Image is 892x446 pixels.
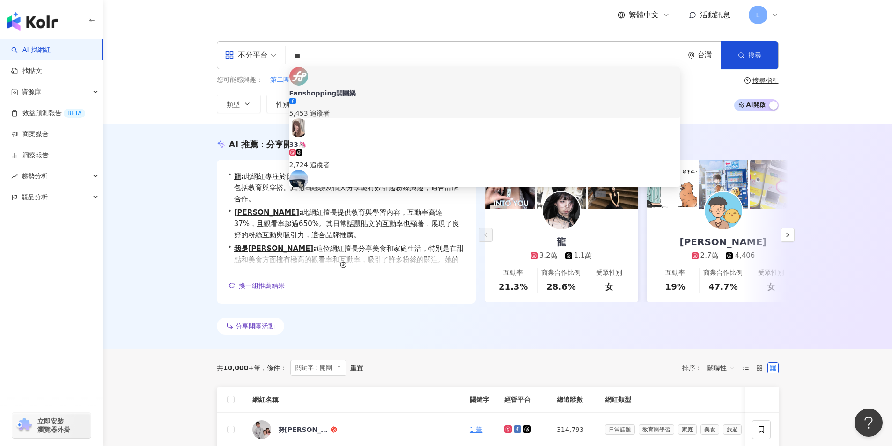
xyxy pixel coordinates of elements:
[708,281,737,292] div: 47.7%
[855,409,883,437] iframe: Help Scout Beacon - Open
[588,160,638,209] img: post-image
[11,66,42,76] a: 找貼文
[350,364,363,372] div: 重置
[217,364,261,372] div: 共 筆
[228,243,464,277] div: •
[234,208,299,217] a: [PERSON_NAME]
[705,192,742,229] img: KOL Avatar
[767,281,775,292] div: 女
[299,208,302,217] span: :
[266,139,342,149] span: 分享開團經驗的網紅
[326,101,346,108] span: 追蹤數
[266,95,310,113] button: 性別
[11,45,51,55] a: searchAI 找網紅
[647,209,800,302] a: [PERSON_NAME]2.7萬4,406互動率19%商業合作比例47.7%受眾性別女
[543,192,580,229] img: KOL Avatar
[234,207,464,241] span: 此網紅擅長提供教育與學習內容，互動率高達37%，且觀看率超過650%。其日常話題貼文的互動率也顯著，展現了良好的粉絲互動與吸引力，適合品牌推廣。
[752,77,779,84] div: 搜尋指引
[270,75,290,85] button: 第二團
[671,235,776,249] div: [PERSON_NAME]
[278,425,329,434] div: 努[PERSON_NAME]寶-Ez
[723,424,742,435] span: 旅遊
[499,281,528,292] div: 21.3%
[539,251,558,261] div: 3.2萬
[485,160,535,209] img: post-image
[748,51,761,59] span: 搜尋
[503,268,523,278] div: 互動率
[316,95,367,113] button: 追蹤數
[346,75,366,85] span: 來開團
[217,75,263,85] span: 您可能感興趣：
[318,75,339,85] button: 限時團
[438,101,458,108] span: 觀看率
[744,77,751,84] span: question-circle
[703,268,743,278] div: 商業合作比例
[546,281,575,292] div: 28.6%
[374,75,387,85] span: 首團
[537,160,586,209] img: post-image
[236,322,275,330] span: 分享開團活動
[11,151,49,160] a: 洞察報告
[382,101,402,108] span: 互動率
[700,424,719,435] span: 美食
[605,281,613,292] div: 女
[229,139,343,150] div: AI 推薦 ：
[225,51,234,60] span: appstore
[700,10,730,19] span: 活動訊息
[372,95,423,113] button: 互動率
[223,364,254,372] span: 10,000+
[15,418,33,433] img: chrome extension
[735,251,755,261] div: 4,406
[22,81,41,102] span: 資源庫
[758,268,784,278] div: 受眾性別
[11,109,85,118] a: 效益預測報告BETA
[228,278,285,292] button: 換一組推薦結果
[485,209,638,302] a: 龍3.2萬1.1萬互動率21.3%商業合作比例28.6%受眾性別女
[665,281,686,292] div: 19%
[298,75,311,85] span: 團購
[290,360,346,376] span: 關鍵字：開團
[227,101,240,108] span: 類型
[700,251,719,261] div: 2.7萬
[252,420,271,439] img: KOL Avatar
[234,244,313,253] a: 我是[PERSON_NAME]
[12,413,91,438] a: chrome extension立即安裝 瀏覽器外掛
[22,166,48,187] span: 趨勢分析
[11,173,18,180] span: rise
[234,172,241,181] a: 龍
[228,171,464,205] div: •
[678,424,697,435] span: 家庭
[276,101,289,108] span: 性別
[428,95,479,113] button: 觀看率
[688,52,695,59] span: environment
[682,360,740,375] div: 排序：
[560,95,617,113] button: 更多篩選
[11,130,49,139] a: 商案媒合
[462,387,497,413] th: 關鍵字
[252,420,455,439] a: KOL Avatar努[PERSON_NAME]寶-Ez
[756,10,760,20] span: L
[245,387,462,413] th: 網紅名稱
[549,387,597,413] th: 總追蹤數
[721,41,778,69] button: 搜尋
[699,160,748,209] img: post-image
[260,364,287,372] span: 條件 ：
[22,187,48,208] span: 競品分析
[234,171,464,205] span: 此網紅專注於日常話題，擁有較高的互動率，並在多個領域表現出色，包括教育與穿搭。其開團經驗及個人分享能有效引起粉絲興趣，適合品牌合作。
[541,268,581,278] div: 商業合作比例
[374,75,388,85] button: 首團
[698,51,721,59] div: 台灣
[241,172,244,181] span: :
[319,75,339,85] span: 限時團
[639,424,674,435] span: 教育與學習
[234,243,464,277] span: 這位網紅擅長分享美食和家庭生活，特別是在甜點和美食方面擁有極高的觀看率和互動率，吸引了許多粉絲的關注。她的貼文內容多樣化，且能與粉絲進行良好的互動，建立了忠實的粉絲基礎。
[239,282,285,289] span: 換一組推薦結果
[707,360,735,375] span: 關聯性
[574,251,592,261] div: 1.1萬
[225,48,268,63] div: 不分平台
[547,235,575,249] div: 龍
[346,75,367,85] button: 來開團
[217,95,261,113] button: 類型
[228,207,464,241] div: •
[297,75,311,85] button: 團購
